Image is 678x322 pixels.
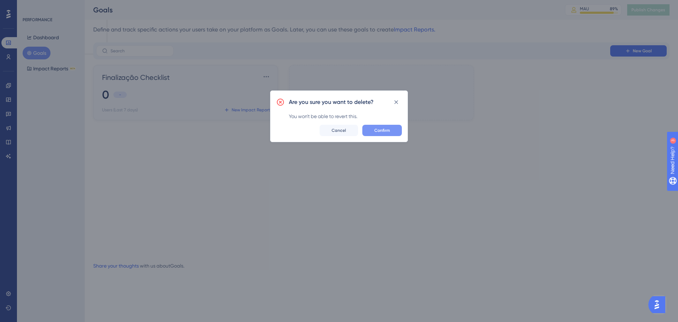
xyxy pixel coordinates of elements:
iframe: UserGuiding AI Assistant Launcher [648,294,670,315]
div: 3 [49,4,51,9]
span: Cancel [332,128,346,133]
span: Confirm [374,128,390,133]
h2: Are you sure you want to delete? [289,98,374,106]
span: Need Help? [17,2,44,10]
div: You won't be able to revert this. [289,112,402,121]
